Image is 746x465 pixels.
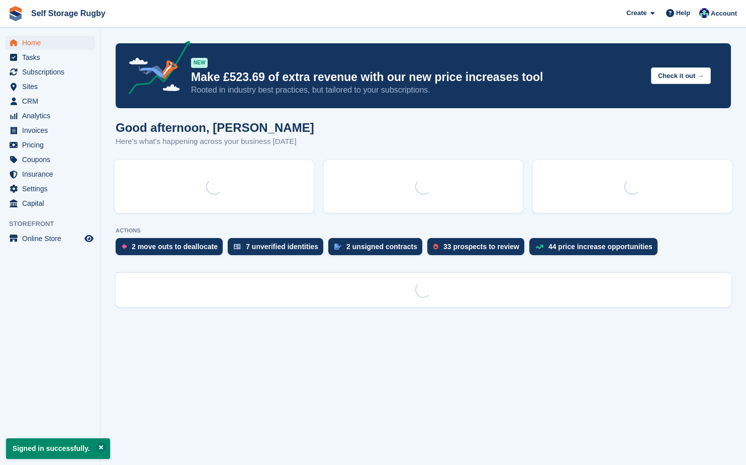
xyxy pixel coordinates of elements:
[22,109,82,123] span: Analytics
[5,138,95,152] a: menu
[83,232,95,245] a: Preview store
[22,94,82,108] span: CRM
[116,136,314,147] p: Here's what's happening across your business [DATE]
[5,231,95,246] a: menu
[22,123,82,137] span: Invoices
[5,94,95,108] a: menu
[22,182,82,196] span: Settings
[5,123,95,137] a: menu
[22,167,82,181] span: Insurance
[433,244,438,250] img: prospect-51fa495bee0391a8d652442698ab0144808aea92771e9ea1ae160a38d050c398.svg
[132,243,218,251] div: 2 move outs to deallocate
[5,50,95,64] a: menu
[120,41,191,98] img: price-adjustments-announcement-icon-8257ccfd72463d97f412b2fc003d46551f7dbcb40ab6d574587a9cd5c0d94...
[228,238,328,260] a: 7 unverified identities
[27,5,110,22] a: Self Storage Rugby
[122,244,127,250] img: move_outs_to_deallocate_icon-f764333ba52eb49d3ac5e1228854f67142a1ed5810a6f6cc68b1a99e826820c5.svg
[626,8,646,18] span: Create
[346,243,417,251] div: 2 unsigned contracts
[191,85,643,96] p: Rooted in industry best practices, but tailored to your subscriptions.
[234,244,241,250] img: verify_identity-adf6edd0f0f0b5bbfe63781bf79b02c33cf7c696d77639b501bdc392416b5a36.svg
[9,219,100,229] span: Storefront
[5,65,95,79] a: menu
[676,8,690,18] span: Help
[535,245,543,249] img: price_increase_opportunities-93ffe204e8149a01c8c9dc8f82e8f89637d9d84a8eef4429ea346261dce0b2c0.svg
[5,36,95,50] a: menu
[6,438,110,459] p: Signed in successfully.
[443,243,519,251] div: 33 prospects to review
[5,167,95,181] a: menu
[529,238,663,260] a: 44 price increase opportunities
[22,50,82,64] span: Tasks
[5,196,95,210] a: menu
[699,8,709,18] img: Chris Palmer
[334,244,341,250] img: contract_signature_icon-13c848040528278c33f63329250d36e43548de30e8caae1d1a13099fd9432cc5.svg
[22,152,82,167] span: Coupons
[711,9,737,19] span: Account
[5,109,95,123] a: menu
[427,238,529,260] a: 33 prospects to review
[548,243,652,251] div: 44 price increase opportunities
[22,138,82,152] span: Pricing
[22,80,82,94] span: Sites
[116,238,228,260] a: 2 move outs to deallocate
[22,36,82,50] span: Home
[246,243,318,251] div: 7 unverified identities
[8,6,23,21] img: stora-icon-8386f47178a22dfd0bd8f6a31ec36ba5ce8667c1dd55bd0f319d3a0aa187defe.svg
[116,227,731,234] p: ACTIONS
[22,231,82,246] span: Online Store
[191,58,208,68] div: NEW
[651,67,711,84] button: Check it out →
[5,182,95,196] a: menu
[191,70,643,85] p: Make £523.69 of extra revenue with our new price increases tool
[5,80,95,94] a: menu
[328,238,427,260] a: 2 unsigned contracts
[116,121,314,134] h1: Good afternoon, [PERSON_NAME]
[22,196,82,210] span: Capital
[5,152,95,167] a: menu
[22,65,82,79] span: Subscriptions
